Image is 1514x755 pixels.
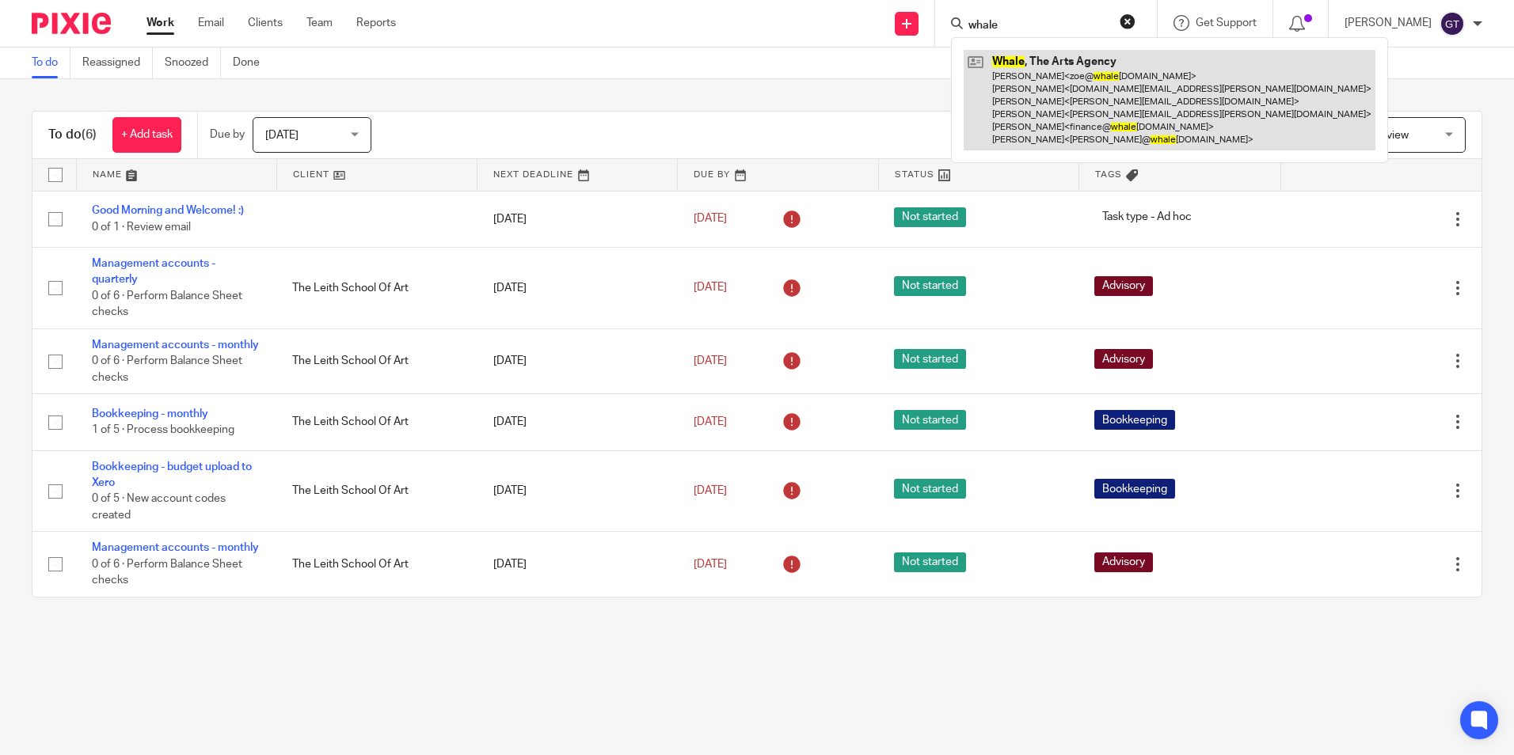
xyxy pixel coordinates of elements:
[276,328,477,393] td: The Leith School Of Art
[32,47,70,78] a: To do
[82,47,153,78] a: Reassigned
[477,394,678,450] td: [DATE]
[306,15,333,31] a: Team
[894,207,966,227] span: Not started
[92,205,244,216] a: Good Morning and Welcome! :)
[477,450,678,532] td: [DATE]
[694,416,727,427] span: [DATE]
[477,328,678,393] td: [DATE]
[92,222,191,233] span: 0 of 1 · Review email
[477,191,678,247] td: [DATE]
[1095,170,1122,179] span: Tags
[894,552,966,572] span: Not started
[198,15,224,31] a: Email
[694,559,727,570] span: [DATE]
[92,493,226,521] span: 0 of 5 · New account codes created
[477,247,678,328] td: [DATE]
[694,485,727,496] span: [DATE]
[694,283,727,294] span: [DATE]
[1345,15,1432,31] p: [PERSON_NAME]
[146,15,174,31] a: Work
[356,15,396,31] a: Reports
[1120,13,1135,29] button: Clear
[1440,11,1465,36] img: svg%3E
[92,408,208,419] a: Bookkeeping - monthly
[894,276,966,296] span: Not started
[112,117,181,153] a: + Add task
[92,258,215,285] a: Management accounts - quarterly
[92,425,234,436] span: 1 of 5 · Process bookkeeping
[276,450,477,532] td: The Leith School Of Art
[1094,349,1153,369] span: Advisory
[694,355,727,366] span: [DATE]
[477,532,678,597] td: [DATE]
[92,461,252,488] a: Bookkeeping - budget upload to Xero
[894,349,966,369] span: Not started
[32,13,111,34] img: Pixie
[82,128,97,141] span: (6)
[165,47,221,78] a: Snoozed
[276,532,477,597] td: The Leith School Of Art
[210,127,245,142] p: Due by
[92,542,259,553] a: Management accounts - monthly
[894,410,966,430] span: Not started
[276,394,477,450] td: The Leith School Of Art
[276,247,477,328] td: The Leith School Of Art
[1094,410,1175,430] span: Bookkeeping
[92,559,242,586] span: 0 of 6 · Perform Balance Sheet checks
[48,127,97,143] h1: To do
[1094,276,1153,296] span: Advisory
[92,290,242,318] span: 0 of 6 · Perform Balance Sheet checks
[1094,552,1153,572] span: Advisory
[233,47,272,78] a: Done
[248,15,283,31] a: Clients
[1196,17,1257,28] span: Get Support
[967,19,1109,33] input: Search
[92,355,242,383] span: 0 of 6 · Perform Balance Sheet checks
[694,214,727,225] span: [DATE]
[1094,207,1200,227] span: Task type - Ad hoc
[1094,479,1175,499] span: Bookkeeping
[894,479,966,499] span: Not started
[265,130,299,141] span: [DATE]
[92,340,259,351] a: Management accounts - monthly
